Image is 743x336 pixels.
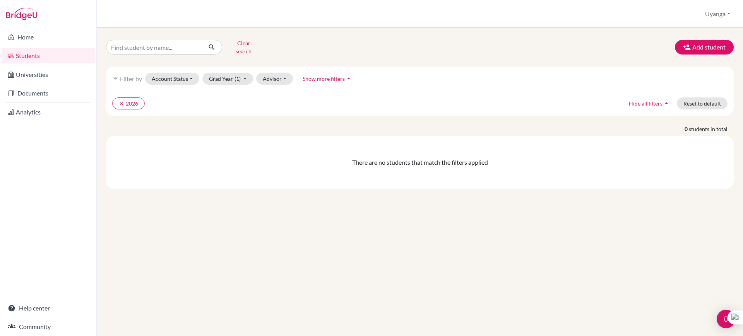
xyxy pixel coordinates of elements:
button: Hide all filtersarrow_drop_up [622,97,677,109]
span: (1) [235,75,241,82]
i: clear [119,101,124,106]
span: Show more filters [303,75,345,82]
i: arrow_drop_up [663,99,670,107]
button: Grad Year(1) [202,73,253,85]
a: Students [2,48,95,63]
button: Reset to default [677,97,728,109]
a: Community [2,319,95,334]
div: There are no students that match the filters applied [112,158,728,167]
a: Help center [2,300,95,316]
a: Home [2,29,95,45]
button: Advisor [256,73,293,85]
i: filter_list [112,75,118,82]
button: Account Status [145,73,199,85]
i: arrow_drop_up [345,75,353,82]
img: Bridge-U [6,8,37,20]
span: Filter by [120,75,142,82]
strong: 0 [685,125,689,133]
div: Open Intercom Messenger [717,310,735,328]
a: Universities [2,67,95,82]
span: Hide all filters [629,100,663,107]
button: Show more filtersarrow_drop_up [296,73,359,85]
a: Analytics [2,104,95,120]
button: Add student [675,40,734,55]
span: students in total [689,125,734,133]
a: Documents [2,85,95,101]
input: Find student by name... [106,40,202,55]
button: Uyanga [702,7,734,21]
button: Clear search [222,37,265,57]
button: clear2026 [112,97,145,109]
